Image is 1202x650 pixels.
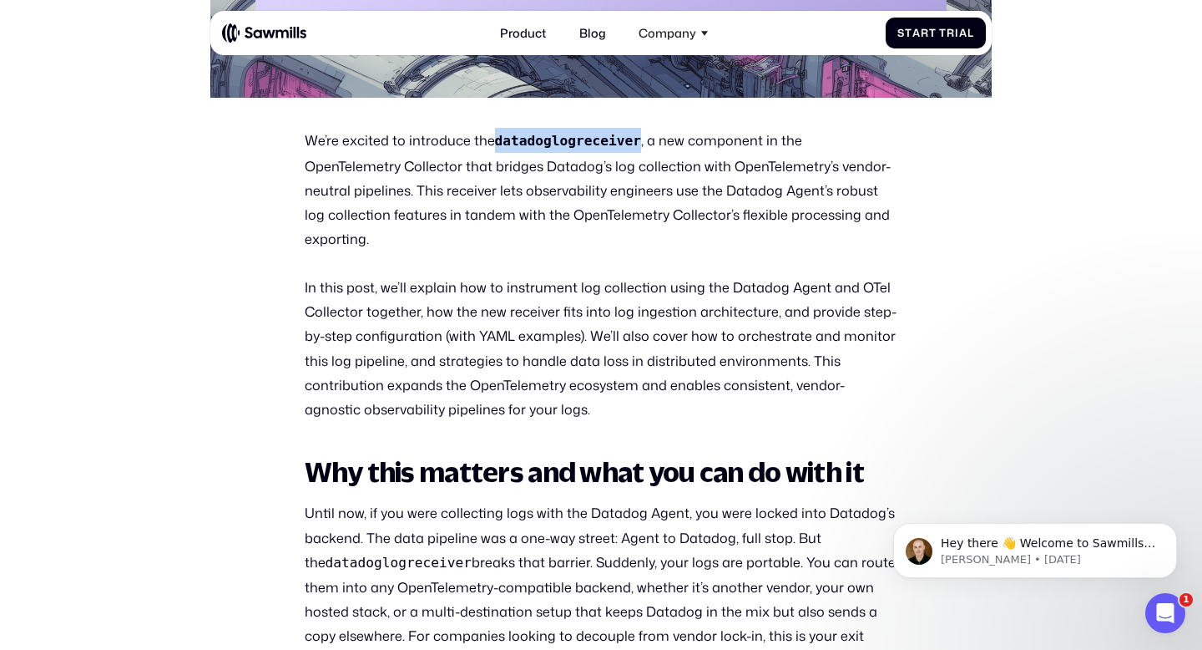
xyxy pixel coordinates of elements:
[629,17,717,49] div: Company
[886,18,986,48] a: StartTrial
[1179,593,1193,607] span: 1
[1145,593,1185,633] iframe: Intercom live chat
[921,27,929,39] span: r
[912,27,921,39] span: a
[905,27,912,39] span: t
[939,27,947,39] span: T
[897,27,905,39] span: S
[491,17,555,49] a: Product
[868,488,1202,605] iframe: Intercom notifications message
[305,457,898,487] h2: Why this matters and what you can do with it
[305,128,898,251] p: We’re excited to introduce the , a new component in the OpenTelemetry Collector that bridges Data...
[570,17,615,49] a: Blog
[967,27,974,39] span: l
[495,133,641,149] code: datadoglogreceiver
[929,27,937,39] span: t
[305,275,898,421] p: In this post, we’ll explain how to instrument log collection using the Datadog Agent and OTel Col...
[947,27,955,39] span: r
[326,555,472,571] code: datadoglogreceiver
[955,27,959,39] span: i
[959,27,967,39] span: a
[639,26,696,40] div: Company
